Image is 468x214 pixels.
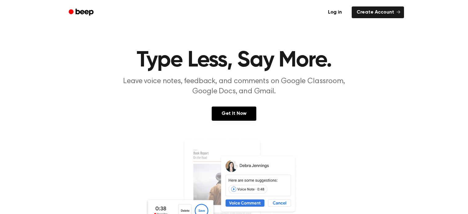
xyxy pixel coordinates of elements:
[77,49,392,71] h1: Type Less, Say More.
[212,107,256,121] a: Get It Now
[64,6,99,18] a: Beep
[352,6,404,18] a: Create Account
[116,76,352,97] p: Leave voice notes, feedback, and comments on Google Classroom, Google Docs, and Gmail.
[322,5,348,19] a: Log in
